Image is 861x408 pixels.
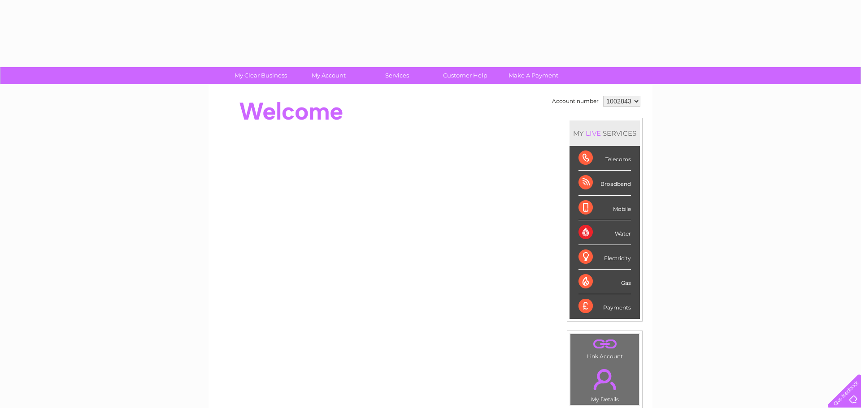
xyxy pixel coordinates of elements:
[578,196,631,220] div: Mobile
[428,67,502,84] a: Customer Help
[578,171,631,195] div: Broadband
[570,334,639,362] td: Link Account
[578,294,631,318] div: Payments
[578,146,631,171] div: Telecoms
[570,120,640,146] div: MY SERVICES
[496,67,570,84] a: Make A Payment
[360,67,434,84] a: Services
[550,94,601,109] td: Account number
[578,270,631,294] div: Gas
[584,129,603,137] div: LIVE
[292,67,366,84] a: My Account
[578,245,631,270] div: Electricity
[570,361,639,405] td: My Details
[573,336,637,352] a: .
[578,220,631,245] div: Water
[573,364,637,395] a: .
[224,67,298,84] a: My Clear Business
